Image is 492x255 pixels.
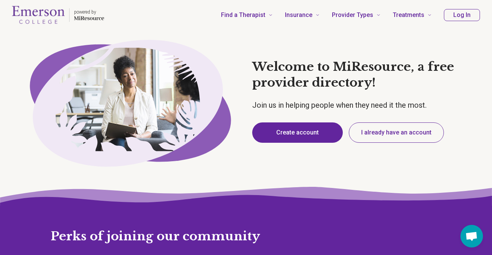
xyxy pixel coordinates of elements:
[74,9,104,15] p: powered by
[252,122,343,143] button: Create account
[252,100,475,110] p: Join us in helping people when they need it the most.
[444,9,480,21] button: Log In
[12,3,104,27] a: Home page
[51,205,442,244] h2: Perks of joining our community
[285,10,312,20] span: Insurance
[252,59,475,90] h1: Welcome to MiResource, a free provider directory!
[349,122,444,143] button: I already have an account
[221,10,265,20] span: Find a Therapist
[332,10,373,20] span: Provider Types
[460,225,483,247] div: Open chat
[393,10,424,20] span: Treatments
